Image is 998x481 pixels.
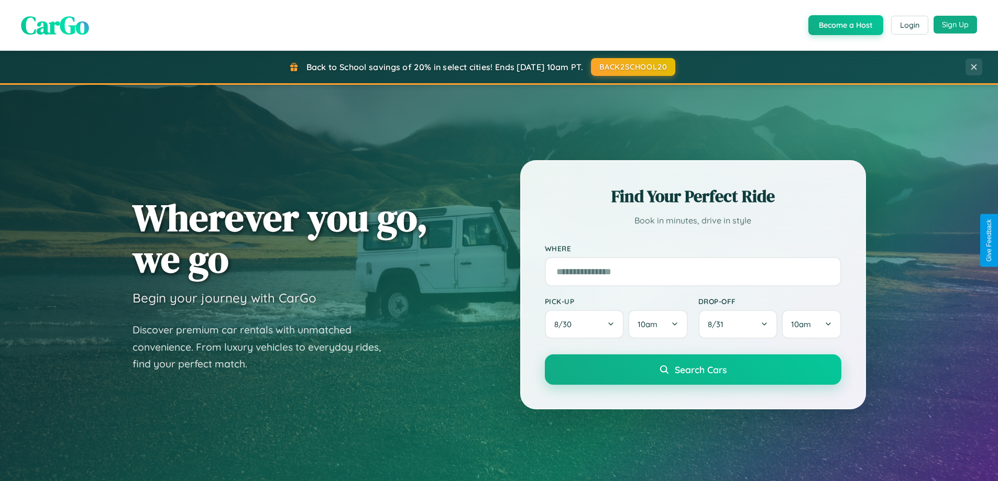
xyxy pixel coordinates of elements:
span: 10am [791,319,811,329]
span: Back to School savings of 20% in select cities! Ends [DATE] 10am PT. [306,62,583,72]
p: Discover premium car rentals with unmatched convenience. From luxury vehicles to everyday rides, ... [133,321,394,373]
button: Sign Up [934,16,977,33]
span: CarGo [21,8,89,42]
span: 8 / 30 [554,319,577,329]
button: 10am [628,310,687,339]
p: Book in minutes, drive in style [545,213,841,228]
label: Where [545,244,841,253]
span: Search Cars [675,364,727,375]
button: 8/31 [698,310,778,339]
span: 8 / 31 [708,319,729,329]
h3: Begin your journey with CarGo [133,290,316,306]
span: 10am [638,319,657,329]
h1: Wherever you go, we go [133,197,428,279]
button: Become a Host [808,15,883,35]
button: Search Cars [545,354,841,385]
div: Give Feedback [985,219,993,262]
button: 8/30 [545,310,624,339]
h2: Find Your Perfect Ride [545,185,841,208]
label: Pick-up [545,297,688,306]
label: Drop-off [698,297,841,306]
button: Login [891,16,928,35]
button: 10am [782,310,841,339]
button: BACK2SCHOOL20 [591,58,675,76]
